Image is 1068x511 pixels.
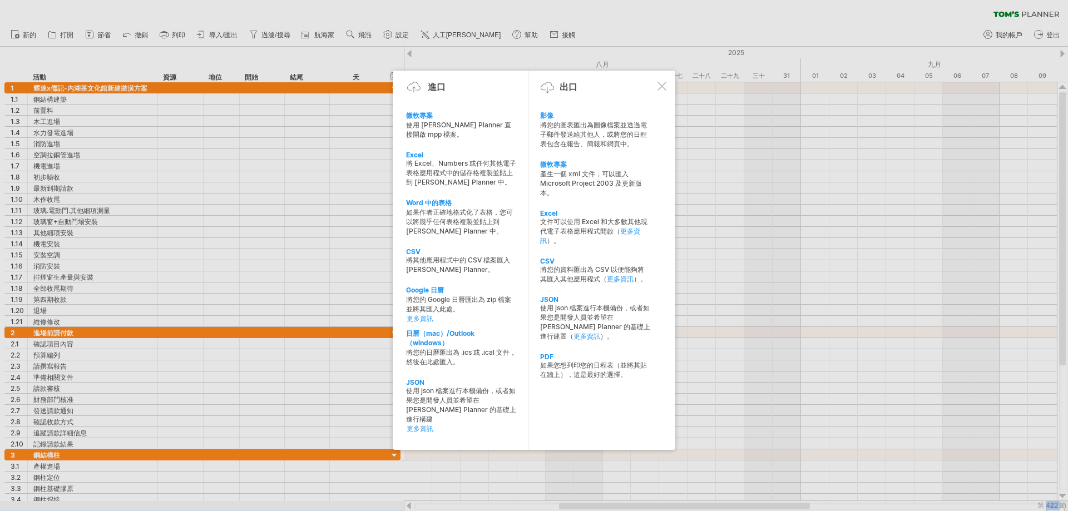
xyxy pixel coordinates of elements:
[634,275,647,283] font: ）。
[540,304,650,340] font: 使用 json 檔案進行本機備份，或者如果您是開發人員並希望在 [PERSON_NAME] Planner 的基礎上進行建置（
[407,314,517,324] a: 更多資訊
[540,170,642,197] font: 產生一個 xml 文件，可以匯入 Microsoft Project 2003 及更新版本。
[547,236,560,245] font: ）。
[560,81,577,92] font: 出口
[540,361,647,379] font: 如果您想列印您的日程表（並將其貼在牆上），這是最好的選擇。
[406,159,516,186] font: 將 Excel、Numbers 或任何其他電子表格應用程式中的儲存格複製並貼上到 [PERSON_NAME] Planner 中。
[406,151,423,159] font: Excel
[407,424,433,433] font: 更多資訊
[540,217,647,235] font: 文件可以使用 Excel 和大多數其他現代電子表格應用程式開啟（
[406,208,513,235] font: 如果作者正確地格式化了表格，您可以將幾乎任何表格複製並貼上到 [PERSON_NAME] Planner 中。
[428,81,446,92] font: 進口
[407,314,433,323] font: 更多資訊
[600,332,614,340] font: ）。
[540,111,553,120] font: 影像
[540,265,644,283] font: 將您的資料匯出為 CSV 以便能夠將其匯入其他應用程式（
[540,121,647,148] font: 將您的圖表匯出為圖像檔案並透過電子郵件發送給其他人，或將您的日程表包含在報告、簡報和網頁中。
[540,257,555,265] font: CSV
[607,275,634,283] a: 更多資訊
[407,424,517,434] a: 更多資訊
[540,160,567,168] font: 微軟專案
[540,295,558,304] font: JSON
[573,332,600,340] a: 更多資訊
[540,353,553,361] font: PDF
[406,199,452,207] font: Word 中的表格
[540,209,557,217] font: Excel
